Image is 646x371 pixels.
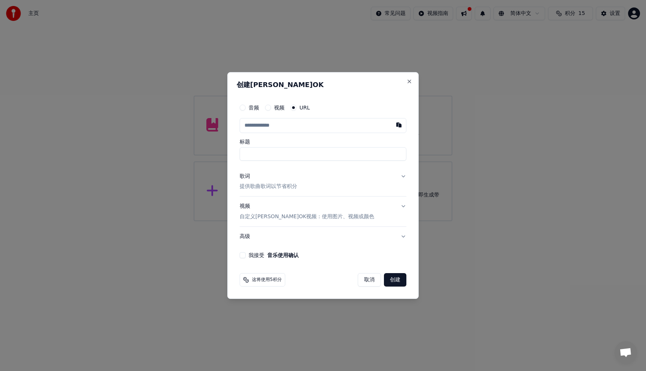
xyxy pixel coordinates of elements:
[237,81,409,88] h2: 创建[PERSON_NAME]OK
[274,105,284,110] label: 视频
[240,203,375,221] div: 视频
[249,253,299,258] label: 我接受
[240,173,250,180] div: 歌词
[249,105,259,110] label: 音频
[252,277,282,283] span: 这将使用5积分
[299,105,310,110] label: URL
[267,253,299,258] button: 我接受
[240,213,375,220] p: 自定义[PERSON_NAME]OK视频：使用图片、视频或颜色
[240,139,406,144] label: 标题
[358,273,381,287] button: 取消
[240,227,406,246] button: 高级
[384,273,406,287] button: 创建
[240,183,297,191] p: 提供歌曲歌词以节省积分
[240,197,406,227] button: 视频自定义[PERSON_NAME]OK视频：使用图片、视频或颜色
[240,167,406,197] button: 歌词提供歌曲歌词以节省积分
